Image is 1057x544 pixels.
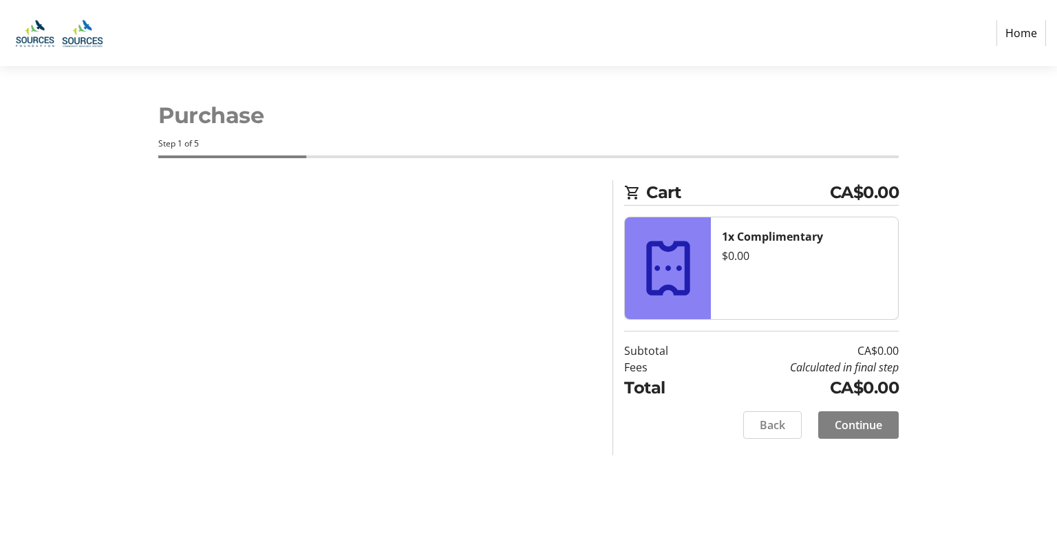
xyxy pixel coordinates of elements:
strong: 1x Complimentary [722,229,823,244]
span: CA$0.00 [830,180,899,205]
h1: Purchase [158,99,899,132]
img: Sources Community Resources Society and Sources Foundation's Logo [11,6,109,61]
td: CA$0.00 [703,376,899,400]
td: Fees [624,359,703,376]
div: Step 1 of 5 [158,138,899,150]
td: Total [624,376,703,400]
span: Continue [835,417,882,433]
button: Continue [818,411,899,439]
span: Back [760,417,785,433]
span: Cart [646,180,830,205]
button: Back [743,411,802,439]
a: Home [996,20,1046,46]
td: Subtotal [624,342,703,359]
div: $0.00 [722,248,887,264]
td: Calculated in final step [703,359,899,376]
td: CA$0.00 [703,342,899,359]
